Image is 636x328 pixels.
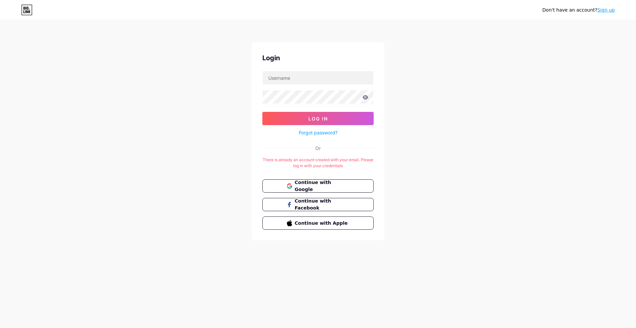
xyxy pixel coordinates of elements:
span: Continue with Facebook [295,198,349,211]
div: There is already an account created with your email. Please log in with your credentials [262,157,374,169]
span: Continue with Apple [295,220,349,227]
div: Login [262,53,374,63]
span: Log In [308,116,328,121]
span: Continue with Google [295,179,349,193]
button: Continue with Facebook [262,198,374,211]
a: Sign up [597,7,615,13]
button: Continue with Google [262,179,374,193]
div: Or [315,145,321,152]
input: Username [263,71,373,84]
button: Log In [262,112,374,125]
div: Don't have an account? [542,7,615,14]
button: Continue with Apple [262,216,374,230]
a: Forgot password? [299,129,338,136]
